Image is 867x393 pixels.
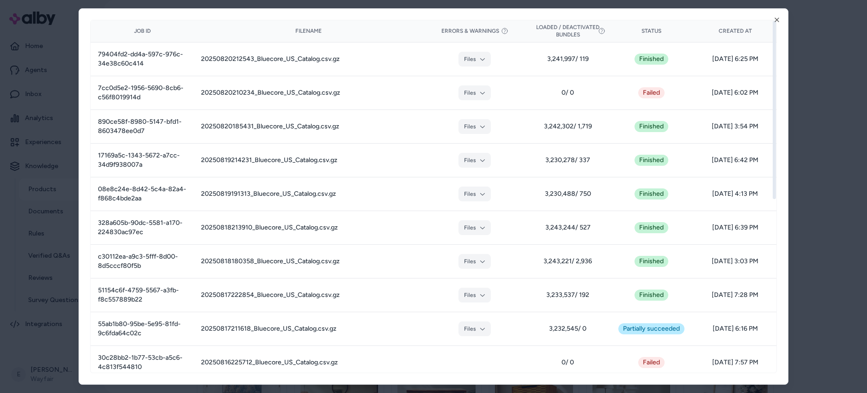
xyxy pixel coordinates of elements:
div: Finished [635,256,668,267]
div: Status [617,27,686,35]
button: Files [458,220,491,235]
div: Created At [701,27,769,35]
td: 328a605b-90dc-5581-a170-224830ac97ec [91,211,194,245]
span: [DATE] 6:02 PM [701,88,769,97]
span: 0 / 0 [534,358,602,367]
span: 3,243,221 / 2,936 [534,257,602,266]
div: Finished [635,290,668,301]
div: Finished [635,121,668,132]
td: 20250818180358_Bluecore_US_Catalog.csv.gz [194,245,423,278]
td: 51154c6f-4759-5567-a3fb-f8c557889b22 [91,278,194,312]
td: 79404fd2-dd4a-597c-976c-34e38c60c414 [91,42,194,76]
span: 3,230,278 / 337 [534,156,602,165]
span: 3,232,545 / 0 [534,324,602,333]
span: 3,241,997 / 119 [534,54,602,64]
button: Files [458,52,491,67]
div: Finished [635,188,668,200]
button: Files [458,288,491,302]
button: Files [458,85,491,100]
span: [DATE] 3:54 PM [701,122,769,131]
button: Files [458,119,491,134]
td: 20250820185431_Bluecore_US_Catalog.csv.gz [194,110,423,144]
span: 3,233,537 / 192 [534,290,602,300]
button: Files [458,321,491,336]
button: Files [458,254,491,269]
span: [DATE] 6:39 PM [701,223,769,232]
td: 20250820210234_Bluecore_US_Catalog.csv.gz [194,76,423,110]
div: Finished [635,54,668,65]
button: Files [458,153,491,168]
td: 20250819214231_Bluecore_US_Catalog.csv.gz [194,144,423,177]
div: Filename [201,27,415,35]
span: 3,242,302 / 1,719 [534,122,602,131]
button: Failed [638,357,665,368]
td: 08e8c24e-8d42-5c4a-82a4-f868c4bde2aa [91,177,194,211]
span: [DATE] 3:03 PM [701,257,769,266]
td: 17169a5c-1343-5672-a7cc-34d9f938007a [91,144,194,177]
span: [DATE] 4:13 PM [701,189,769,199]
span: 0 / 0 [534,88,602,97]
span: 3,243,244 / 527 [534,223,602,232]
td: 20250817222854_Bluecore_US_Catalog.csv.gz [194,278,423,312]
div: Finished [635,222,668,233]
div: Job ID [98,27,186,35]
span: [DATE] 6:16 PM [701,324,769,333]
button: Files [458,187,491,201]
td: 7cc0d5e2-1956-5690-8cb6-c56f8019914d [91,76,194,110]
span: [DATE] 7:28 PM [701,290,769,300]
div: Finished [635,155,668,166]
span: [DATE] 6:25 PM [701,54,769,64]
span: 3,230,488 / 750 [534,189,602,199]
button: Loaded / Deactivated Bundles [534,24,602,38]
td: 20250818213910_Bluecore_US_Catalog.csv.gz [194,211,423,245]
td: 30c28bb2-1b77-53cb-a5c6-4c813f544810 [91,346,194,380]
button: Failed [638,87,665,98]
button: Partially succeeded [618,323,684,334]
td: 20250820212543_Bluecore_US_Catalog.csv.gz [194,42,423,76]
span: [DATE] 6:42 PM [701,156,769,165]
td: 20250819191313_Bluecore_US_Catalog.csv.gz [194,177,423,211]
td: 20250817211618_Bluecore_US_Catalog.csv.gz [194,312,423,346]
td: 890ce58f-8980-5147-bfd1-8603478ee0d7 [91,110,194,144]
span: [DATE] 7:57 PM [701,358,769,367]
td: 20250816225712_Bluecore_US_Catalog.csv.gz [194,346,423,380]
td: 55ab1b80-95be-5e95-81fd-9c6fda64c02c [91,312,194,346]
button: Errors & Warnings [441,27,508,35]
td: c30112ea-a9c3-5fff-8d00-8d5cccf80f5b [91,245,194,278]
